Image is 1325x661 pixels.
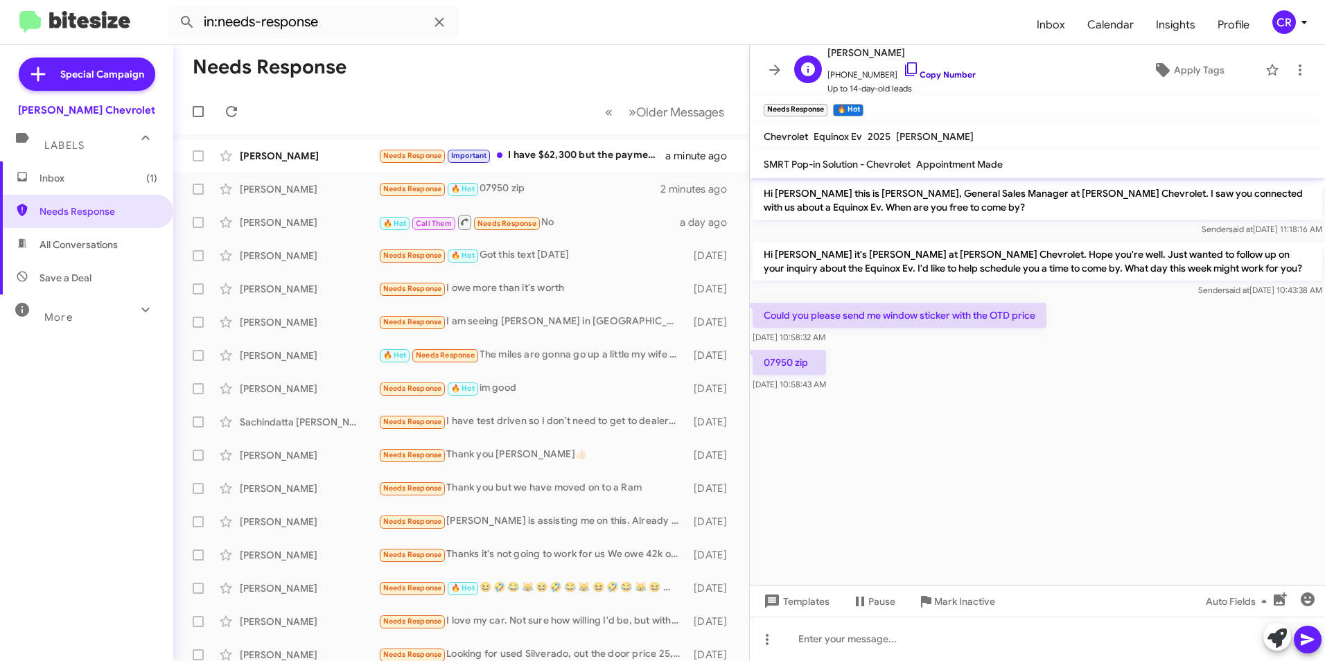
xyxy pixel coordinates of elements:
[629,103,636,121] span: »
[761,589,830,614] span: Templates
[687,548,738,562] div: [DATE]
[764,158,911,170] span: SMRT Pop-in Solution - Chevrolet
[146,171,157,185] span: (1)
[378,213,680,231] div: No
[451,184,475,193] span: 🔥 Hot
[906,589,1006,614] button: Mark Inactive
[378,580,687,596] div: 😆 🤣 😂 😹 😆 🤣 😂 😹 😆 🤣 😂 😹 😆 🤣 😂 😹
[451,151,487,160] span: Important
[240,215,378,229] div: [PERSON_NAME]
[934,589,995,614] span: Mark Inactive
[383,384,442,393] span: Needs Response
[916,158,1003,170] span: Appointment Made
[240,482,378,495] div: [PERSON_NAME]
[240,349,378,362] div: [PERSON_NAME]
[687,282,738,296] div: [DATE]
[827,61,976,82] span: [PHONE_NUMBER]
[40,204,157,218] span: Needs Response
[18,103,155,117] div: [PERSON_NAME] Chevrolet
[827,44,976,61] span: [PERSON_NAME]
[833,104,863,116] small: 🔥 Hot
[383,484,442,493] span: Needs Response
[764,104,827,116] small: Needs Response
[240,448,378,462] div: [PERSON_NAME]
[383,317,442,326] span: Needs Response
[827,82,976,96] span: Up to 14-day-old leads
[753,379,826,389] span: [DATE] 10:58:43 AM
[1195,589,1283,614] button: Auto Fields
[240,382,378,396] div: [PERSON_NAME]
[687,515,738,529] div: [DATE]
[378,414,687,430] div: I have test driven so I don't need to get to dealership again
[687,482,738,495] div: [DATE]
[1202,224,1322,234] span: Sender [DATE] 11:18:16 AM
[383,351,407,360] span: 🔥 Hot
[240,149,378,163] div: [PERSON_NAME]
[1026,5,1076,45] a: Inbox
[597,98,732,126] nav: Page navigation example
[240,581,378,595] div: [PERSON_NAME]
[753,350,826,375] p: 07950 zip
[451,384,475,393] span: 🔥 Hot
[40,238,118,252] span: All Conversations
[841,589,906,614] button: Pause
[1174,58,1225,82] span: Apply Tags
[19,58,155,91] a: Special Campaign
[753,181,1322,220] p: Hi [PERSON_NAME] this is [PERSON_NAME], General Sales Manager at [PERSON_NAME] Chevrolet. I saw y...
[1229,224,1253,234] span: said at
[193,56,346,78] h1: Needs Response
[416,219,452,228] span: Call Them
[416,351,475,360] span: Needs Response
[605,103,613,121] span: «
[750,589,841,614] button: Templates
[687,315,738,329] div: [DATE]
[903,69,976,80] a: Copy Number
[451,251,475,260] span: 🔥 Hot
[168,6,459,39] input: Search
[383,450,442,459] span: Needs Response
[383,251,442,260] span: Needs Response
[1206,589,1272,614] span: Auto Fields
[378,380,687,396] div: im good
[378,247,687,263] div: Got this text [DATE]
[240,182,378,196] div: [PERSON_NAME]
[620,98,732,126] button: Next
[240,282,378,296] div: [PERSON_NAME]
[814,130,862,143] span: Equinox Ev
[1076,5,1145,45] a: Calendar
[378,480,687,496] div: Thank you but we have moved on to a Ram
[44,311,73,324] span: More
[383,583,442,592] span: Needs Response
[40,171,157,185] span: Inbox
[687,349,738,362] div: [DATE]
[378,347,687,363] div: The miles are gonna go up a little my wife has tha car out [DATE]
[378,447,687,463] div: Thank you [PERSON_NAME]👍🏻
[378,148,665,164] div: I have $62,300 but the payments all exceed $700/mo and I'm not sure I want that
[477,219,536,228] span: Needs Response
[687,448,738,462] div: [DATE]
[383,151,442,160] span: Needs Response
[868,130,890,143] span: 2025
[660,182,738,196] div: 2 minutes ago
[687,581,738,595] div: [DATE]
[40,271,91,285] span: Save a Deal
[383,617,442,626] span: Needs Response
[1145,5,1206,45] a: Insights
[383,417,442,426] span: Needs Response
[1206,5,1261,45] a: Profile
[687,615,738,628] div: [DATE]
[240,415,378,429] div: Sachindatta [PERSON_NAME]
[687,415,738,429] div: [DATE]
[240,548,378,562] div: [PERSON_NAME]
[383,219,407,228] span: 🔥 Hot
[378,281,687,297] div: I owe more than it's worth
[240,249,378,263] div: [PERSON_NAME]
[240,615,378,628] div: [PERSON_NAME]
[597,98,621,126] button: Previous
[1225,285,1249,295] span: said at
[44,139,85,152] span: Labels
